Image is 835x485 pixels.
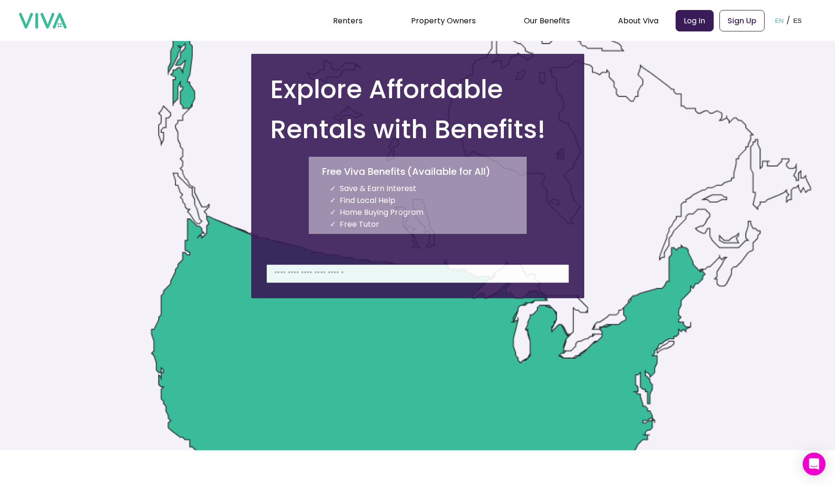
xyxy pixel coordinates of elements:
[524,9,570,32] div: Our Benefits
[330,206,527,218] li: Home Buying Program
[333,15,363,26] a: Renters
[772,6,787,35] button: EN
[790,6,805,35] button: ES
[786,13,790,28] p: /
[330,182,527,194] li: Save & Earn Interest
[19,13,67,29] img: viva
[407,165,491,178] p: ( Available for All )
[270,69,569,149] h1: Explore Affordable Rentals with Benefits!
[411,15,476,26] a: Property Owners
[719,10,765,31] a: Sign Up
[676,10,714,31] a: Log In
[803,453,825,475] div: Open Intercom Messenger
[330,194,527,206] li: Find Local Help
[322,165,405,178] p: Free Viva Benefits
[618,9,658,32] div: About Viva
[330,218,527,230] li: Free Tutor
